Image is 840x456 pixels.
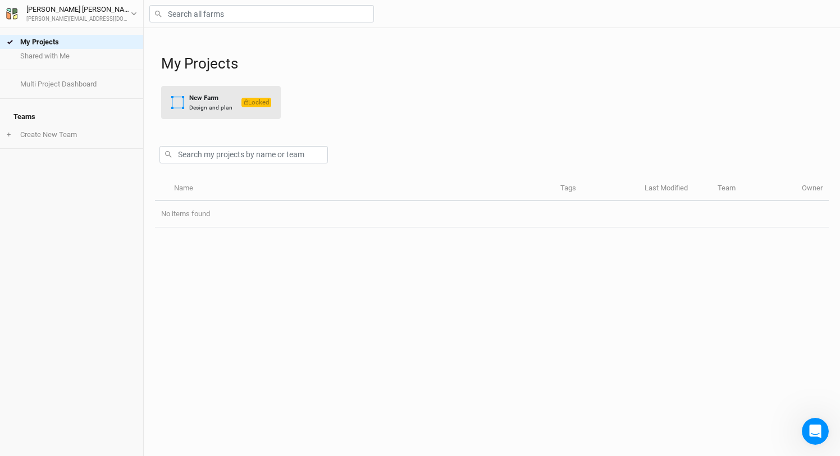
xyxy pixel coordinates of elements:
[6,3,138,24] button: [PERSON_NAME] [PERSON_NAME][PERSON_NAME][EMAIL_ADDRESS][DOMAIN_NAME]
[638,177,711,201] th: Last Modified
[7,106,136,128] h4: Teams
[159,146,328,163] input: Search my projects by name or team
[26,4,131,15] div: [PERSON_NAME] [PERSON_NAME]
[802,418,829,445] iframe: Intercom live chat
[161,86,281,119] button: New FarmDesign and planLocked
[167,177,554,201] th: Name
[796,177,829,201] th: Owner
[149,5,374,22] input: Search all farms
[155,201,829,227] td: No items found
[554,177,638,201] th: Tags
[7,130,11,139] span: +
[241,98,271,107] span: Locked
[189,93,232,103] div: New Farm
[26,15,131,24] div: [PERSON_NAME][EMAIL_ADDRESS][DOMAIN_NAME]
[161,55,829,72] h1: My Projects
[189,103,232,112] div: Design and plan
[711,177,796,201] th: Team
